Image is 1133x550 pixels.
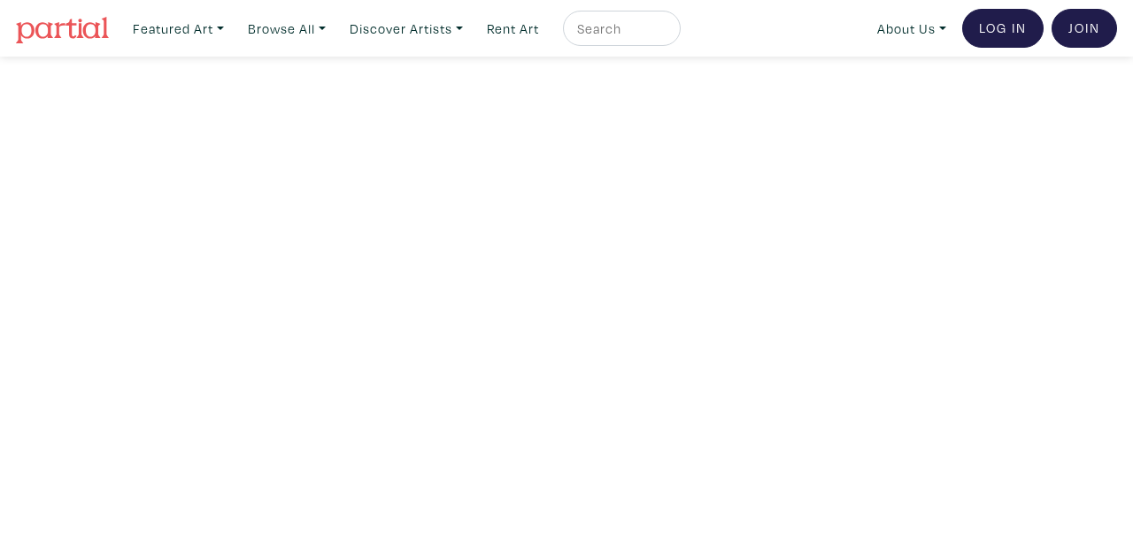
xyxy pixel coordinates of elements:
a: Featured Art [125,11,232,47]
a: Join [1052,9,1117,48]
a: Browse All [240,11,334,47]
a: Rent Art [479,11,547,47]
a: Log In [962,9,1044,48]
a: Discover Artists [342,11,471,47]
a: About Us [869,11,954,47]
input: Search [575,18,664,40]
